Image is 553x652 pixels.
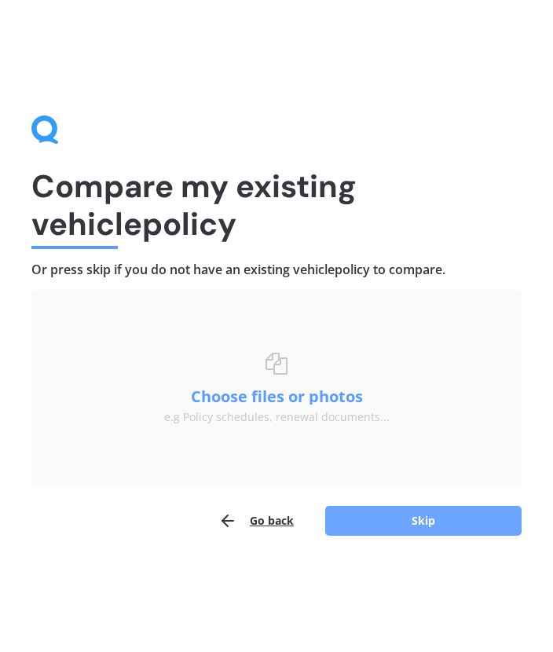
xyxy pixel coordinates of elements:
h4: Or press skip if you do not have an existing vehicle policy to compare. [31,262,522,278]
div: e.g Policy schedules, renewal documents... [164,411,390,424]
button: Choose files or photos [178,389,375,405]
h1: Compare my existing vehicle policy [31,167,522,243]
button: Go back [218,505,294,537]
button: Skip [325,506,522,536]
